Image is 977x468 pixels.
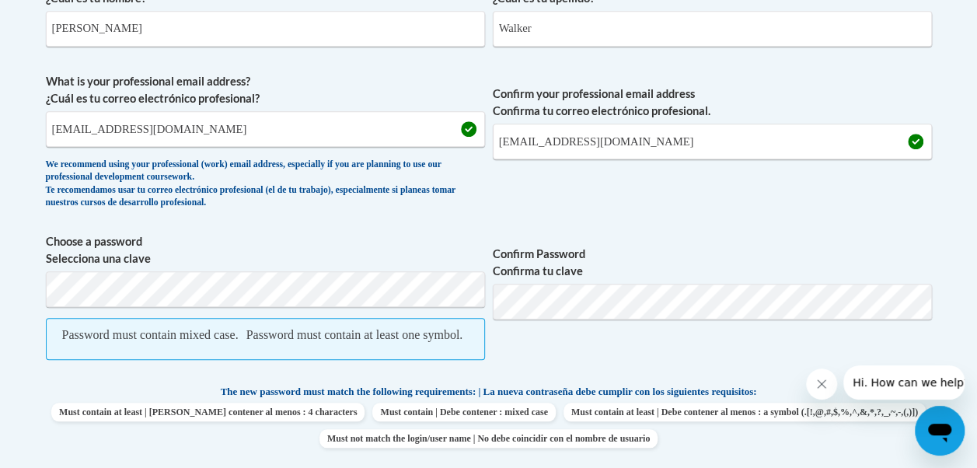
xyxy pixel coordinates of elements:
label: Choose a password Selecciona una clave [46,233,485,267]
span: Must contain at least | [PERSON_NAME] contener al menos : 4 characters [51,403,365,421]
label: What is your professional email address? ¿Cuál es tu correo electrónico profesional? [46,73,485,107]
iframe: Button to launch messaging window [915,406,965,456]
input: Required [493,124,932,159]
input: Metadata input [46,111,485,147]
input: Metadata input [493,11,932,47]
span: The new password must match the following requirements: | La nueva contraseña debe cumplir con lo... [221,385,757,399]
iframe: Message from company [843,365,965,400]
span: Hi. How can we help? [9,11,126,23]
div: Password must contain mixed case. [62,327,239,344]
iframe: Close message [806,368,837,400]
div: We recommend using your professional (work) email address, especially if you are planning to use ... [46,159,485,210]
label: Confirm your professional email address Confirma tu correo electrónico profesional. [493,86,932,120]
span: Must contain | Debe contener : mixed case [372,403,555,421]
span: Must contain at least | Debe contener al menos : a symbol (.[!,@,#,$,%,^,&,*,?,_,~,-,(,)]) [564,403,926,421]
div: Password must contain at least one symbol. [246,327,463,344]
span: Must not match the login/user name | No debe coincidir con el nombre de usuario [319,429,658,448]
input: Metadata input [46,11,485,47]
label: Confirm Password Confirma tu clave [493,246,932,280]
